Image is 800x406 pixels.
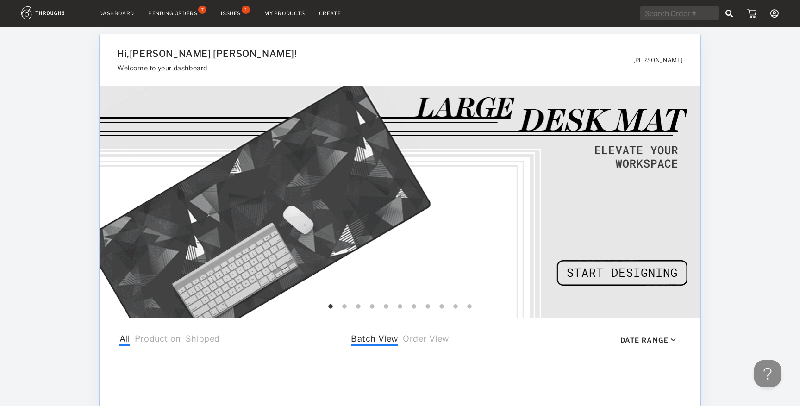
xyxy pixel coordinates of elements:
button: 11 [465,302,474,312]
button: 8 [423,302,432,312]
button: 3 [354,302,363,312]
button: 6 [395,302,405,312]
div: Issues [221,10,241,17]
button: 2 [340,302,349,312]
button: 10 [451,302,460,312]
button: 9 [437,302,446,312]
span: Order View [403,334,449,346]
div: 7 [198,6,206,14]
img: icon_cart.dab5cea1.svg [747,9,756,18]
h3: Welcome to your dashboard [117,64,587,72]
button: 4 [368,302,377,312]
button: 7 [409,302,419,312]
span: [PERSON_NAME] [633,56,683,63]
div: Pending Orders [148,10,197,17]
a: Issues2 [221,9,250,18]
iframe: Toggle Customer Support [754,360,781,387]
button: 5 [381,302,391,312]
span: Production [135,334,181,346]
img: icon_caret_down_black.69fb8af9.svg [671,338,676,342]
a: Create [319,10,341,17]
img: 68b8b232-0003-4352-b7e2-3a53cc3ac4a2.gif [100,86,701,318]
img: logo.1c10ca64.svg [21,6,85,19]
input: Search Order # [640,6,719,20]
span: All [119,334,130,346]
a: Pending Orders7 [148,9,207,18]
div: 2 [242,6,250,14]
span: Shipped [186,334,220,346]
button: 1 [326,302,335,312]
a: Dashboard [99,10,134,17]
a: My Products [264,10,305,17]
span: Batch View [351,334,398,346]
h1: Hi, [PERSON_NAME] [PERSON_NAME] ! [117,48,587,59]
div: Date Range [620,336,669,344]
